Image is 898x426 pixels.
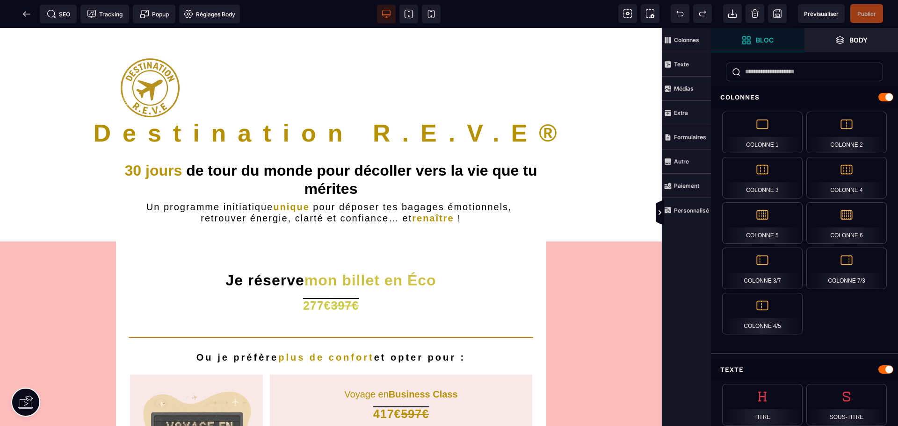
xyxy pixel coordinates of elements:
[133,5,175,23] span: Créer une alerte modale
[399,5,418,23] span: Voir tablette
[711,199,720,227] span: Afficher les vues
[746,4,764,23] span: Nettoyage
[179,5,240,23] span: Favicon
[377,5,396,23] span: Voir bureau
[662,149,711,174] span: Autre
[711,28,804,52] span: Ouvrir les blocs
[662,101,711,125] span: Extra
[674,61,689,68] strong: Texte
[806,112,887,153] div: Colonne 2
[674,182,699,189] strong: Paiement
[722,248,803,289] div: Colonne 3/7
[116,134,546,173] h1: de tour du monde pour décoller vers la vie que tu mérites
[722,202,803,244] div: Colonne 5
[618,4,637,23] span: Voir les composants
[693,4,712,23] span: Rétablir
[804,10,839,17] span: Prévisualiser
[806,248,887,289] div: Colonne 7/3
[14,91,648,120] h1: ®
[806,202,887,244] div: Colonne 6
[80,5,129,23] span: Code de suivi
[722,112,803,153] div: Colonne 1
[662,198,711,222] span: Personnalisé
[806,157,887,199] div: Colonne 4
[87,9,123,19] span: Tracking
[723,4,742,23] span: Importer
[798,4,845,23] span: Aperçu
[711,89,898,106] div: Colonnes
[804,28,898,52] span: Ouvrir les calques
[184,9,235,19] span: Réglages Body
[123,324,539,335] h2: Ou je préfère et opter pour :
[849,36,868,43] strong: Body
[674,158,689,165] strong: Autre
[671,4,689,23] span: Défaire
[674,207,709,214] strong: Personnalisé
[674,109,688,116] strong: Extra
[140,9,169,19] span: Popup
[850,4,883,23] span: Enregistrer le contenu
[662,174,711,198] span: Paiement
[47,9,70,19] span: SEO
[662,28,711,52] span: Colonnes
[662,125,711,149] span: Formulaires
[768,4,787,23] span: Enregistrer
[116,173,546,196] h2: Un programme initiatique pour déposer tes bagages émotionnels, retrouver énergie, clarté et confi...
[17,5,36,23] span: Retour
[662,77,711,101] span: Médias
[722,157,803,199] div: Colonne 3
[121,30,180,89] img: 6bc32b15c6a1abf2dae384077174aadc_LOGOT15p.png
[674,134,706,141] strong: Formulaires
[857,10,876,17] span: Publier
[674,36,699,43] strong: Colonnes
[722,293,803,334] div: Colonne 4/5
[722,384,803,426] div: Titre
[674,85,694,92] strong: Médias
[711,361,898,378] div: Texte
[422,5,441,23] span: Voir mobile
[123,243,539,261] h1: Je réserve
[40,5,77,23] span: Métadata SEO
[662,52,711,77] span: Texte
[756,36,774,43] strong: Bloc
[806,384,887,426] div: Sous-titre
[641,4,659,23] span: Capture d'écran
